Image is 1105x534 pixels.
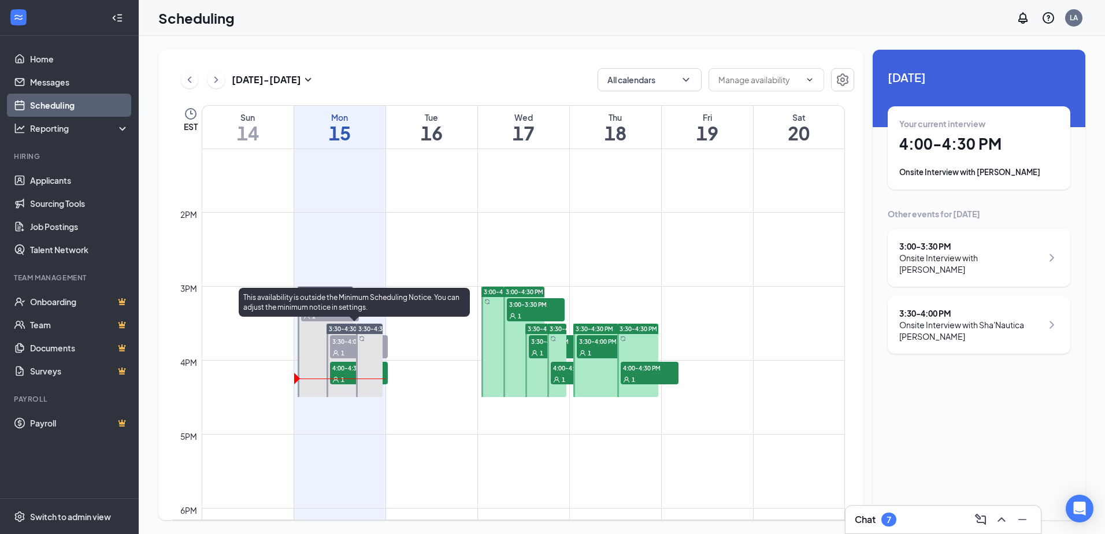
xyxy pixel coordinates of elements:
span: 4:00-4:30 PM [551,362,609,373]
a: Scheduling [30,94,129,117]
h1: Scheduling [158,8,235,28]
h1: 17 [478,123,569,143]
span: 1 [518,312,521,320]
svg: ChevronDown [680,74,692,86]
span: 4:00-4:30 PM [330,362,388,373]
div: Hiring [14,151,127,161]
a: September 18, 2025 [570,106,661,149]
svg: ChevronUp [995,513,1008,526]
span: [DATE] [888,68,1070,86]
div: Switch to admin view [30,511,111,522]
svg: Minimize [1015,513,1029,526]
svg: Analysis [14,123,25,134]
div: 7 [887,515,891,525]
span: 3:00-4:30 PM [484,288,521,296]
div: Onsite Interview with [PERSON_NAME] [899,252,1042,275]
svg: User [531,350,538,357]
svg: Sync [620,336,626,342]
button: ComposeMessage [971,510,990,529]
svg: User [332,376,339,383]
span: 1 [588,349,591,357]
a: September 20, 2025 [754,106,845,149]
a: TeamCrown [30,313,129,336]
svg: ChevronDown [805,75,814,84]
button: ChevronUp [992,510,1011,529]
span: 1 [341,376,344,384]
span: 1 [632,376,635,384]
div: 6pm [178,504,199,517]
div: Open Intercom Messenger [1066,495,1093,522]
span: 3:30-4:00 PM [577,335,635,347]
h1: 16 [386,123,477,143]
div: LA [1070,13,1078,23]
a: Applicants [30,169,129,192]
span: 4:00-4:30 PM [621,362,678,373]
a: SurveysCrown [30,359,129,383]
button: All calendarsChevronDown [598,68,702,91]
span: EST [184,121,198,132]
svg: Notifications [1016,11,1030,25]
svg: Sync [550,336,556,342]
svg: User [332,350,339,357]
div: Your current interview [899,118,1059,129]
div: 5pm [178,430,199,443]
span: 3:00-4:30 PM [506,288,543,296]
span: 1 [562,376,565,384]
div: Tue [386,112,477,123]
svg: Collapse [112,12,123,24]
a: September 15, 2025 [294,106,385,149]
button: ChevronRight [207,71,225,88]
div: Payroll [14,394,127,404]
div: 3:30 - 4:00 PM [899,307,1042,319]
div: 4pm [178,356,199,369]
svg: WorkstreamLogo [13,12,24,23]
svg: QuestionInfo [1041,11,1055,25]
svg: User [509,313,516,320]
a: September 14, 2025 [202,106,294,149]
span: 3:30-4:30 PM [620,325,657,333]
span: 3:30-4:30 PM [329,325,366,333]
span: 3:00-3:30 PM [507,298,565,310]
a: Settings [831,68,854,91]
span: 3:30-4:30 PM [576,325,613,333]
div: Mon [294,112,385,123]
a: September 16, 2025 [386,106,477,149]
div: Sat [754,112,845,123]
h1: 20 [754,123,845,143]
svg: User [623,376,630,383]
span: 3:30-4:00 PM [529,335,587,347]
h1: 14 [202,123,294,143]
h1: 4:00 - 4:30 PM [899,134,1059,154]
svg: SmallChevronDown [301,73,315,87]
svg: ChevronRight [1045,251,1059,265]
svg: Clock [184,107,198,121]
svg: User [553,376,560,383]
div: Onsite Interview with Sha'Nautica [PERSON_NAME] [899,319,1042,342]
a: PayrollCrown [30,411,129,435]
svg: ComposeMessage [974,513,988,526]
span: 3:30-4:30 PM [528,325,565,333]
div: Wed [478,112,569,123]
button: Minimize [1013,510,1032,529]
h3: [DATE] - [DATE] [232,73,301,86]
div: Onsite Interview with [PERSON_NAME] [899,166,1059,178]
a: Messages [30,71,129,94]
input: Manage availability [718,73,800,86]
h1: 18 [570,123,661,143]
div: Other events for [DATE] [888,208,1070,220]
a: Home [30,47,129,71]
h1: 15 [294,123,385,143]
a: September 17, 2025 [478,106,569,149]
svg: ChevronLeft [184,73,195,87]
svg: ChevronRight [1045,318,1059,332]
div: 3pm [178,282,199,295]
svg: Settings [14,511,25,522]
a: OnboardingCrown [30,290,129,313]
svg: Settings [836,73,850,87]
h3: Chat [855,513,876,526]
svg: Sync [359,336,365,342]
span: 3:30-4:30 PM [358,325,396,333]
svg: User [579,350,586,357]
h1: 19 [662,123,753,143]
span: 3:30-4:30 PM [550,325,587,333]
